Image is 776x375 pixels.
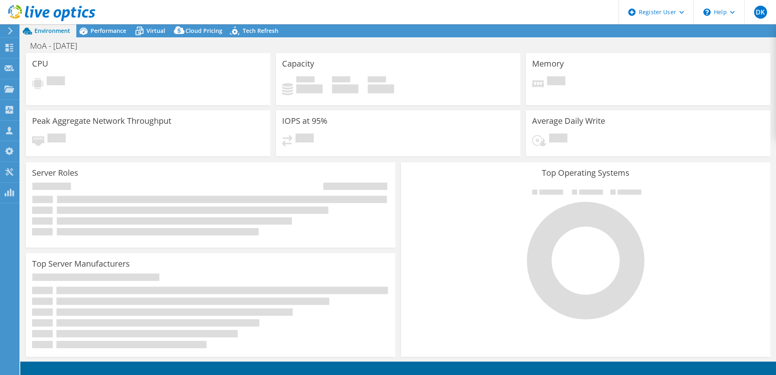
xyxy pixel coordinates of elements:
h3: CPU [32,59,48,68]
span: Total [368,76,386,84]
h4: 0 GiB [368,84,394,93]
h3: Top Operating Systems [407,168,764,177]
h3: Memory [532,59,564,68]
h3: Peak Aggregate Network Throughput [32,116,171,125]
span: Pending [549,134,567,144]
span: Pending [547,76,565,87]
span: Virtual [147,27,165,34]
span: Tech Refresh [243,27,278,34]
svg: \n [703,9,711,16]
span: Pending [295,134,314,144]
span: Free [332,76,350,84]
h1: MoA - [DATE] [26,41,90,50]
h3: Top Server Manufacturers [32,259,130,268]
h3: Capacity [282,59,314,68]
h3: Server Roles [32,168,78,177]
h4: 0 GiB [332,84,358,93]
span: DK [754,6,767,19]
span: Environment [34,27,70,34]
span: Performance [91,27,126,34]
h3: Average Daily Write [532,116,605,125]
h4: 0 GiB [296,84,323,93]
span: Pending [47,76,65,87]
h3: IOPS at 95% [282,116,328,125]
span: Cloud Pricing [185,27,222,34]
span: Pending [47,134,66,144]
span: Used [296,76,315,84]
